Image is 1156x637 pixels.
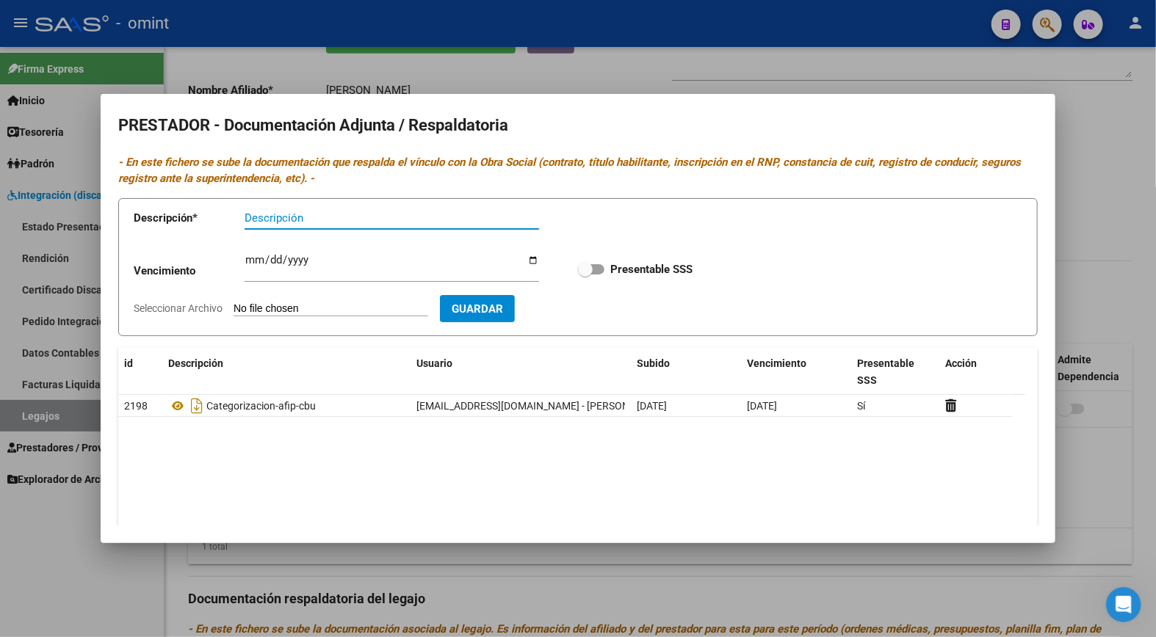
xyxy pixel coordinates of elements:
[637,400,667,412] span: [DATE]
[1106,587,1141,622] iframe: Intercom live chat
[945,357,977,369] span: Acción
[851,348,939,396] datatable-header-cell: Presentable SSS
[637,357,670,369] span: Subido
[857,400,865,412] span: Sí
[134,263,245,280] p: Vencimiento
[452,302,503,316] span: Guardar
[741,348,851,396] datatable-header-cell: Vencimiento
[857,357,914,386] span: Presentable SSS
[134,302,223,314] span: Seleccionar Archivo
[206,400,316,412] span: Categorizacion-afip-cbu
[747,400,777,412] span: [DATE]
[440,295,515,322] button: Guardar
[168,357,223,369] span: Descripción
[416,357,452,369] span: Usuario
[118,348,162,396] datatable-header-cell: id
[187,394,206,418] i: Descargar documento
[118,156,1021,186] i: - En este fichero se sube la documentación que respalda el vínculo con la Obra Social (contrato, ...
[416,400,665,412] span: [EMAIL_ADDRESS][DOMAIN_NAME] - [PERSON_NAME]
[118,112,1038,139] h2: PRESTADOR - Documentación Adjunta / Respaldatoria
[124,400,148,412] span: 2198
[747,357,806,369] span: Vencimiento
[631,348,741,396] datatable-header-cell: Subido
[411,348,631,396] datatable-header-cell: Usuario
[939,348,1013,396] datatable-header-cell: Acción
[162,348,411,396] datatable-header-cell: Descripción
[610,263,693,276] strong: Presentable SSS
[134,210,245,227] p: Descripción
[124,357,133,369] span: id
